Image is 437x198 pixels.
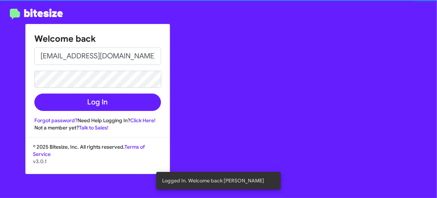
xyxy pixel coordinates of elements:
[130,117,156,124] a: Click Here!
[162,177,264,184] span: Logged In. Welcome back [PERSON_NAME]
[33,158,162,165] p: v3.0.1
[26,143,170,174] div: © 2025 Bitesize, Inc. All rights reserved.
[34,117,161,124] div: Need Help Logging In?
[34,117,77,124] a: Forgot password?
[33,144,145,157] a: Terms of Service
[34,124,161,131] div: Not a member yet?
[34,33,161,45] h1: Welcome back
[34,48,161,65] input: Email address
[34,94,161,111] button: Log In
[79,124,109,131] a: Talk to Sales!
